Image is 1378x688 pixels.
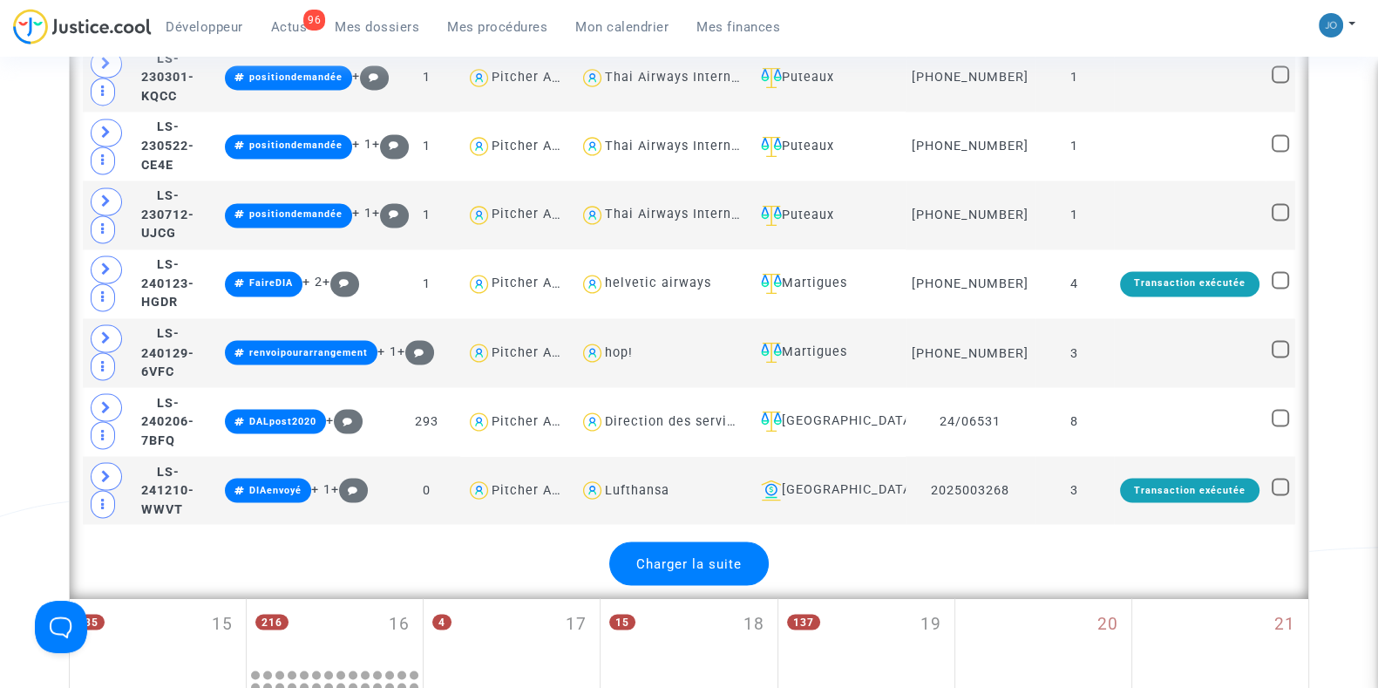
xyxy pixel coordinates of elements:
[249,346,368,358] span: renvoipourarrangement
[217,103,267,114] div: Mots-clés
[761,67,782,88] img: icon-faciliter-sm.svg
[906,456,1035,525] td: 2025003268
[605,139,777,153] div: Thai Airways International
[322,275,360,290] span: +
[580,271,605,296] img: icon-user.svg
[605,70,777,85] div: Thai Airways International
[249,484,302,495] span: DIAenvoyé
[249,140,343,151] span: positiondemandée
[754,273,899,294] div: Martigues
[580,202,605,228] img: icon-user.svg
[466,271,492,296] img: icon-user.svg
[906,249,1035,318] td: [PHONE_NUMBER]
[352,206,372,221] span: + 1
[920,611,941,637] span: 19
[754,136,899,157] div: Puteaux
[787,614,820,630] span: 137
[492,139,587,153] div: Pitcher Avocat
[152,14,257,40] a: Développeur
[249,415,316,426] span: DALpost2020
[271,19,308,35] span: Actus
[580,133,605,159] img: icon-user.svg
[580,65,605,91] img: icon-user.svg
[906,387,1035,456] td: 24/06531
[257,14,322,40] a: 96Actus
[28,45,42,59] img: website_grey.svg
[326,412,363,427] span: +
[141,119,194,172] span: LS-230522-CE4E
[393,249,460,318] td: 1
[393,456,460,525] td: 0
[249,72,343,83] span: positiondemandée
[754,480,899,501] div: [GEOGRAPHIC_DATA]
[1035,112,1114,181] td: 1
[1035,456,1114,525] td: 3
[249,277,293,289] span: FaireDIA
[636,555,742,571] span: Charger la suite
[377,344,397,358] span: + 1
[397,344,435,358] span: +
[141,188,194,241] span: LS-230712-UJCG
[393,181,460,249] td: 1
[754,205,899,226] div: Puteaux
[321,14,433,40] a: Mes dossiers
[389,611,410,637] span: 16
[754,411,899,432] div: [GEOGRAPHIC_DATA]
[212,611,233,637] span: 15
[331,481,369,496] span: +
[609,614,635,630] span: 15
[580,409,605,434] img: icon-user.svg
[372,206,410,221] span: +
[561,14,682,40] a: Mon calendrier
[1035,181,1114,249] td: 1
[249,208,343,220] span: positiondemandée
[90,103,134,114] div: Domaine
[906,181,1035,249] td: [PHONE_NUMBER]
[141,464,194,516] span: LS-241210-WWVT
[255,614,288,630] span: 216
[1120,478,1259,502] div: Transaction exécutée
[35,601,87,653] iframe: Help Scout Beacon - Open
[466,133,492,159] img: icon-user.svg
[13,9,152,44] img: jc-logo.svg
[575,19,669,35] span: Mon calendrier
[492,413,587,428] div: Pitcher Avocat
[1319,13,1343,37] img: 45a793c8596a0d21866ab9c5374b5e4b
[761,342,782,363] img: icon-faciliter-sm.svg
[492,276,587,290] div: Pitcher Avocat
[393,387,460,456] td: 293
[302,275,322,290] span: + 2
[761,480,782,501] img: icon-banque.svg
[754,67,899,88] div: Puteaux
[335,19,419,35] span: Mes dossiers
[761,205,782,226] img: icon-faciliter-sm.svg
[141,326,194,378] span: LS-240129-6VFC
[605,344,633,359] div: hop!
[754,342,899,363] div: Martigues
[141,51,194,104] span: LS-230301-KQCC
[761,411,782,432] img: icon-faciliter-sm.svg
[45,45,197,59] div: Domaine: [DOMAIN_NAME]
[198,101,212,115] img: tab_keywords_by_traffic_grey.svg
[466,202,492,228] img: icon-user.svg
[393,318,460,387] td: 1
[761,136,782,157] img: icon-faciliter-sm.svg
[580,340,605,365] img: icon-user.svg
[447,19,547,35] span: Mes procédures
[433,14,561,40] a: Mes procédures
[393,112,460,181] td: 1
[466,478,492,503] img: icon-user.svg
[466,409,492,434] img: icon-user.svg
[311,481,331,496] span: + 1
[1035,249,1114,318] td: 4
[247,598,423,666] div: mardi septembre 16, 216 events, click to expand
[580,478,605,503] img: icon-user.svg
[605,413,1089,428] div: Direction des services judiciaires du Ministère de la Justice - Bureau FIP4
[49,28,85,42] div: v 4.0.25
[372,137,410,152] span: +
[78,614,105,630] span: 85
[906,318,1035,387] td: [PHONE_NUMBER]
[492,344,587,359] div: Pitcher Avocat
[28,28,42,42] img: logo_orange.svg
[566,611,587,637] span: 17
